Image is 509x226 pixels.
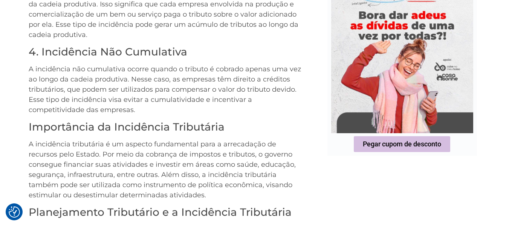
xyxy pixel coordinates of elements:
[29,46,301,58] h3: 4. Incidência Não Cumulativa
[29,206,301,219] h3: Planejamento Tributário e a Incidência Tributária
[29,139,301,200] p: A incidência tributária é um aspecto fundamental para a arrecadação de recursos pelo Estado. Por ...
[363,141,441,148] span: Pegar cupom de desconto
[29,64,301,115] p: A incidência não cumulativa ocorre quando o tributo é cobrado apenas uma vez ao longo da cadeia p...
[29,121,301,134] h3: Importância da Incidência Tributária
[9,206,20,218] img: Revisit consent button
[354,136,450,152] a: Pegar cupom de desconto
[9,206,20,218] button: Preferências de consentimento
